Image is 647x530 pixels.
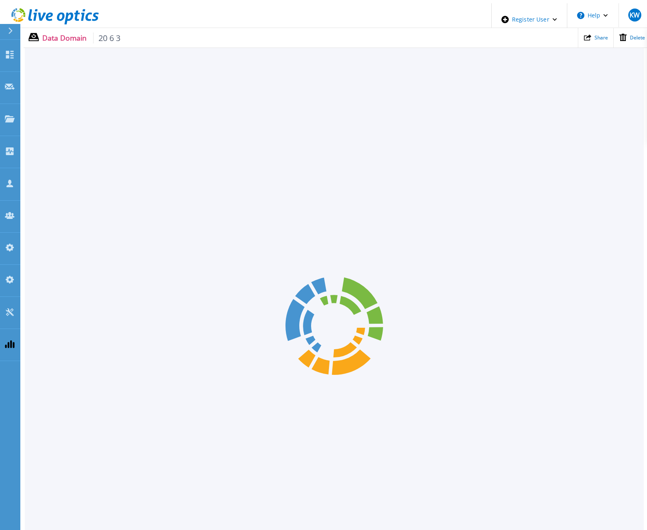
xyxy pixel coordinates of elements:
[630,12,640,18] span: KW
[93,32,121,43] span: 20 6 3
[595,35,608,40] span: Share
[42,32,121,43] p: Data Domain
[492,3,567,36] div: Register User
[567,3,618,28] button: Help
[630,35,645,40] span: Delete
